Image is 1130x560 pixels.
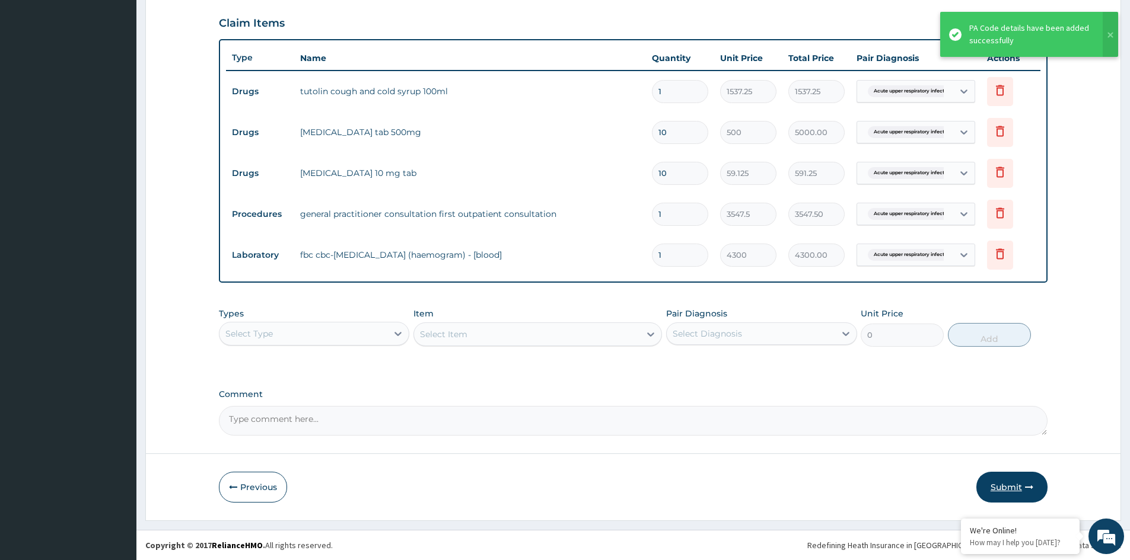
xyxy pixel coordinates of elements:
a: RelianceHMO [212,540,263,551]
td: general practitioner consultation first outpatient consultation [294,202,646,226]
button: Previous [219,472,287,503]
th: Type [226,47,294,69]
label: Types [219,309,244,319]
div: Select Diagnosis [673,328,742,340]
td: Drugs [226,121,294,143]
div: PA Code details have been added successfully [969,22,1091,47]
th: Actions [981,46,1040,70]
th: Quantity [646,46,714,70]
div: Redefining Heath Insurance in [GEOGRAPHIC_DATA] using Telemedicine and Data Science! [807,539,1121,551]
label: Comment [219,389,1048,399]
th: Pair Diagnosis [851,46,981,70]
footer: All rights reserved. [136,530,1130,560]
div: Minimize live chat window [195,6,223,34]
p: How may I help you today? [970,537,1071,548]
span: Acute upper respiratory infect... [868,126,954,138]
label: Pair Diagnosis [666,308,727,319]
button: Add [948,323,1031,347]
div: Select Type [225,328,273,340]
label: Unit Price [861,308,903,319]
span: Acute upper respiratory infect... [868,85,954,97]
td: tutolin cough and cold syrup 100ml [294,79,646,103]
td: Drugs [226,162,294,184]
td: fbc cbc-[MEDICAL_DATA] (haemogram) - [blood] [294,243,646,267]
img: d_794563401_company_1708531726252_794563401 [22,59,48,89]
span: We're online! [69,149,164,269]
span: Acute upper respiratory infect... [868,249,954,261]
label: Item [413,308,434,319]
div: Chat with us now [62,66,199,82]
td: Laboratory [226,244,294,266]
td: Drugs [226,81,294,103]
td: [MEDICAL_DATA] tab 500mg [294,120,646,144]
div: We're Online! [970,525,1071,536]
button: Submit [976,472,1048,503]
td: Procedures [226,203,294,225]
textarea: Type your message and hit 'Enter' [6,324,226,365]
h3: Claim Items [219,17,285,30]
strong: Copyright © 2017 . [145,540,265,551]
span: Acute upper respiratory infect... [868,167,954,179]
th: Unit Price [714,46,782,70]
th: Total Price [782,46,851,70]
td: [MEDICAL_DATA] 10 mg tab [294,161,646,185]
th: Name [294,46,646,70]
span: Acute upper respiratory infect... [868,208,954,220]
